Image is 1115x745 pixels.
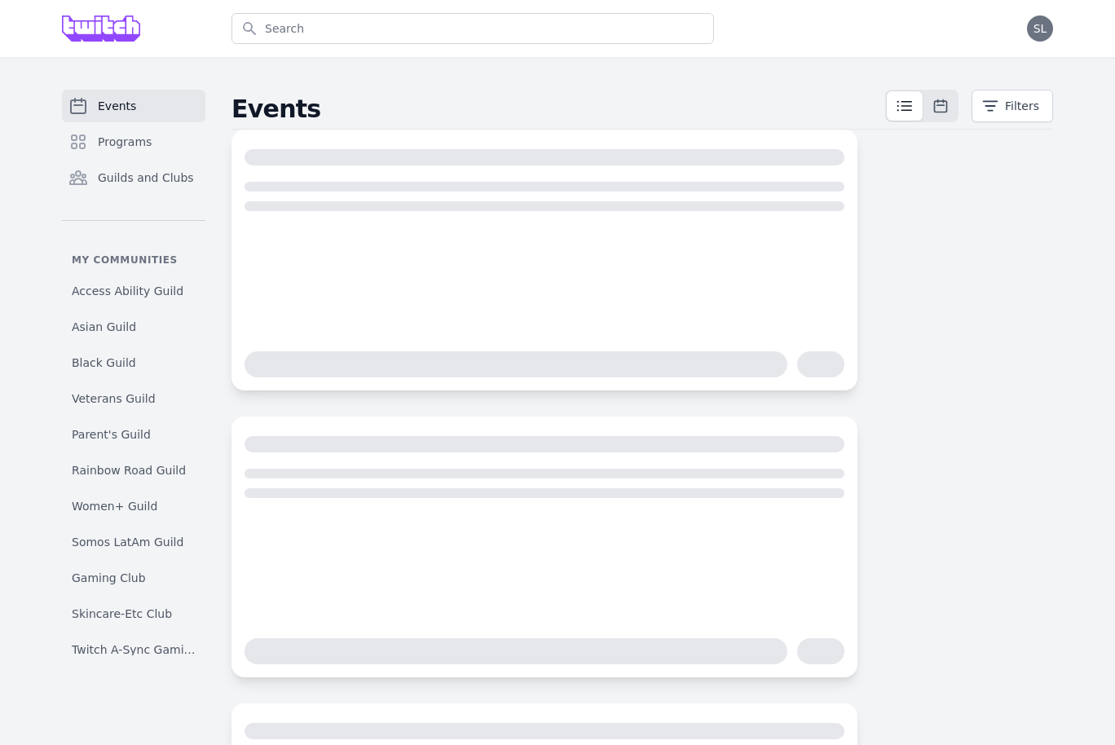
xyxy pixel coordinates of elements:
[72,462,186,478] span: Rainbow Road Guild
[62,420,205,449] a: Parent's Guild
[62,635,205,664] a: Twitch A-Sync Gaming (TAG) Club
[72,606,172,622] span: Skincare-Etc Club
[72,641,196,658] span: Twitch A-Sync Gaming (TAG) Club
[72,283,183,299] span: Access Ability Guild
[62,563,205,593] a: Gaming Club
[72,319,136,335] span: Asian Guild
[62,527,205,557] a: Somos LatAm Guild
[62,90,205,655] nav: Sidebar
[1033,23,1047,34] span: SL
[72,355,136,371] span: Black Guild
[62,312,205,342] a: Asian Guild
[62,599,205,628] a: Skincare-Etc Club
[62,456,205,485] a: Rainbow Road Guild
[62,126,205,158] a: Programs
[62,253,205,267] p: My communities
[62,276,205,306] a: Access Ability Guild
[62,15,140,42] img: Grove
[98,98,136,114] span: Events
[62,384,205,413] a: Veterans Guild
[62,161,205,194] a: Guilds and Clubs
[98,134,152,150] span: Programs
[231,13,714,44] input: Search
[62,492,205,521] a: Women+ Guild
[231,95,885,124] h2: Events
[72,570,146,586] span: Gaming Club
[72,534,183,550] span: Somos LatAm Guild
[62,90,205,122] a: Events
[72,426,151,443] span: Parent's Guild
[1027,15,1053,42] button: SL
[72,498,157,514] span: Women+ Guild
[72,390,156,407] span: Veterans Guild
[98,170,194,186] span: Guilds and Clubs
[972,90,1053,122] button: Filters
[62,348,205,377] a: Black Guild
